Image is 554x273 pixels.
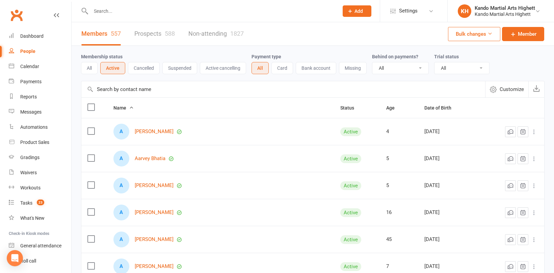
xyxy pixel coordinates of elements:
button: Missing [339,62,367,74]
button: Active [100,62,125,74]
div: What's New [20,215,45,221]
div: Roll call [20,258,36,264]
a: Messages [9,104,71,120]
span: Date of Birth [424,105,459,111]
div: 4 [386,129,413,134]
a: Automations [9,120,71,135]
div: Waivers [20,170,37,175]
div: Automations [20,124,48,130]
div: Payments [20,79,42,84]
input: Search by contact name [81,81,485,97]
a: Aarvey Bhatia [135,156,165,161]
a: People [9,44,71,59]
div: Adam [113,232,129,247]
div: [DATE] [424,129,476,134]
span: Age [386,105,402,111]
div: Open Intercom Messenger [7,250,23,266]
div: Messages [20,109,42,115]
a: Workouts [9,180,71,195]
span: Name [113,105,134,111]
button: Customize [485,81,528,97]
div: Kando Martial Arts Highett [475,11,535,17]
a: Product Sales [9,135,71,150]
button: Bank account [296,62,336,74]
div: [DATE] [424,183,476,188]
div: 5 [386,156,413,161]
div: Gradings [20,155,39,160]
div: [DATE] [424,210,476,215]
a: [PERSON_NAME] [135,210,174,215]
div: Tasks [20,200,32,206]
div: Active [340,208,361,217]
div: [DATE] [424,237,476,242]
div: 557 [111,30,121,37]
a: Calendar [9,59,71,74]
span: Customize [500,85,524,93]
button: Status [340,104,362,112]
div: Adam [113,205,129,220]
label: Membership status [81,54,123,59]
div: General attendance [20,243,61,248]
div: [DATE] [424,156,476,161]
span: Member [518,30,536,38]
button: All [252,62,269,74]
button: Active cancelling [200,62,246,74]
span: 23 [37,200,44,205]
div: [DATE] [424,264,476,269]
button: Bulk changes [448,27,500,41]
button: Card [271,62,293,74]
button: Age [386,104,402,112]
a: [PERSON_NAME] [135,183,174,188]
div: 588 [165,30,175,37]
span: Status [340,105,362,111]
div: Active [340,262,361,271]
div: Active [340,235,361,244]
div: 7 [386,264,413,269]
div: Calendar [20,64,39,69]
label: Behind on payments? [372,54,418,59]
div: 5 [386,183,413,188]
div: Product Sales [20,140,49,145]
button: Cancelled [128,62,160,74]
a: General attendance kiosk mode [9,238,71,253]
div: People [20,49,35,54]
div: 45 [386,237,413,242]
div: Ada [113,178,129,193]
div: Aarav [113,124,129,140]
div: 1827 [230,30,244,37]
a: Dashboard [9,29,71,44]
div: Dashboard [20,33,44,39]
a: [PERSON_NAME] [135,129,174,134]
span: Add [354,8,363,14]
button: Name [113,104,134,112]
input: Search... [89,6,334,16]
a: Prospects588 [134,22,175,45]
label: Payment type [252,54,281,59]
a: [PERSON_NAME] [135,237,174,242]
a: Non-attending1827 [188,22,244,45]
label: Trial status [434,54,459,59]
span: Settings [399,3,418,19]
div: Reports [20,94,37,99]
div: Aarvey [113,151,129,166]
a: Roll call [9,253,71,269]
a: Gradings [9,150,71,165]
a: Reports [9,89,71,104]
div: Kando Martial Arts Highett [475,5,535,11]
a: Member [502,27,544,41]
div: Workouts [20,185,41,190]
div: 16 [386,210,413,215]
button: Date of Birth [424,104,459,112]
button: All [81,62,98,74]
a: Waivers [9,165,71,180]
a: Members557 [81,22,121,45]
button: Suspended [162,62,197,74]
div: Active [340,127,361,136]
div: Active [340,154,361,163]
a: Payments [9,74,71,89]
a: Clubworx [8,7,25,24]
div: Active [340,181,361,190]
a: What's New [9,211,71,226]
button: Add [343,5,371,17]
div: KH [458,4,471,18]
